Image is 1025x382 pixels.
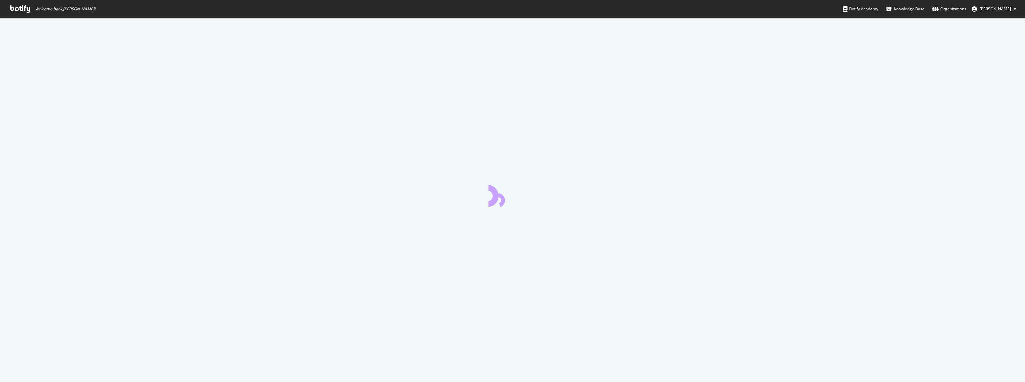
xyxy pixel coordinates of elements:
[966,4,1022,14] button: [PERSON_NAME]
[932,6,966,12] div: Organizations
[35,6,95,12] span: Welcome back, [PERSON_NAME] !
[843,6,878,12] div: Botify Academy
[488,183,537,207] div: animation
[886,6,925,12] div: Knowledge Base
[980,6,1011,12] span: Martin PHLIPPOTEAU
